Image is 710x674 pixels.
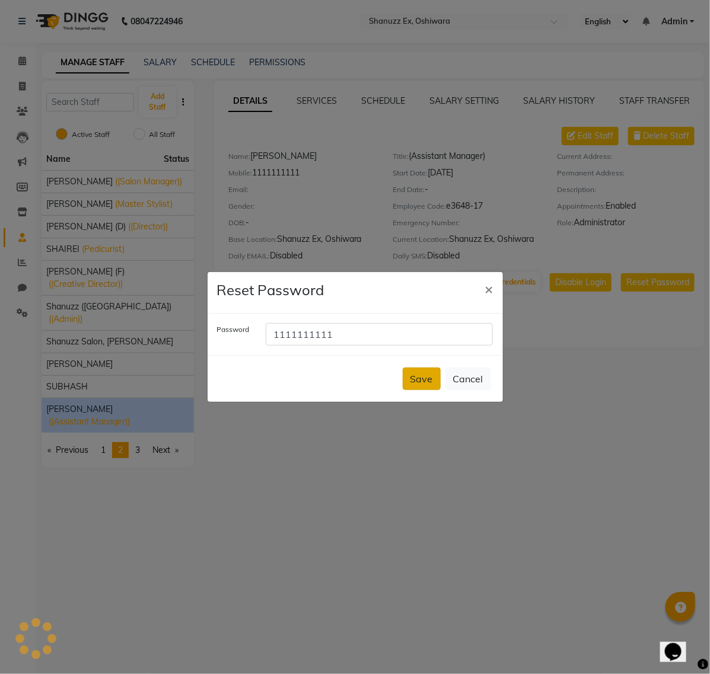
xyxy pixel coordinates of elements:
iframe: chat widget [660,627,698,662]
h4: Reset Password [217,282,324,299]
button: Save [403,368,441,390]
span: × [485,280,494,298]
label: Password [217,324,250,335]
button: Cancel [445,368,491,390]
